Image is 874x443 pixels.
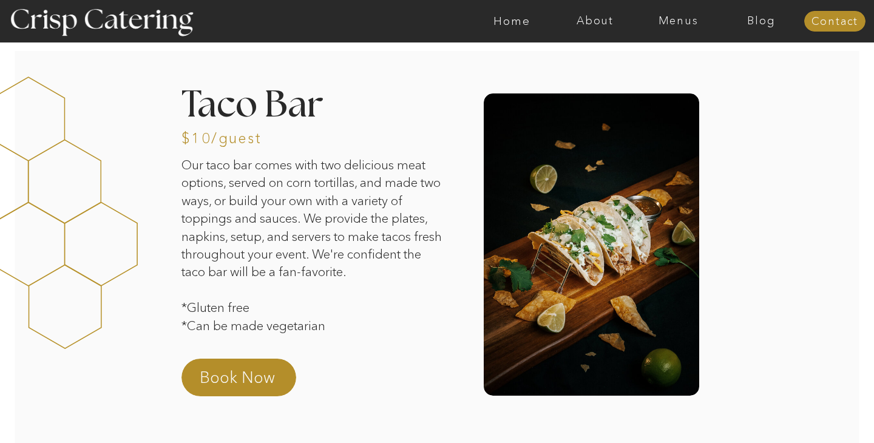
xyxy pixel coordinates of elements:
a: Book Now [200,367,307,396]
a: Menus [637,15,720,27]
h2: Taco Bar [181,87,415,120]
iframe: podium webchat widget prompt [668,252,874,397]
a: Blog [720,15,803,27]
a: Home [470,15,554,27]
h3: $10/guest [181,131,251,143]
a: About [554,15,637,27]
iframe: podium webchat widget bubble [753,382,874,443]
p: Our taco bar comes with two delicious meat options, served on corn tortillas, and made two ways, ... [181,156,447,345]
a: Contact [804,16,866,28]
